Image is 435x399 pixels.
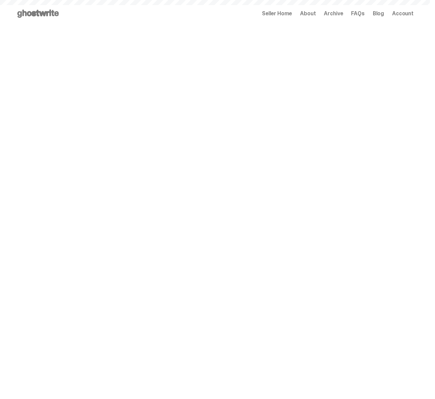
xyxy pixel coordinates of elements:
a: Blog [373,11,384,16]
a: About [300,11,316,16]
a: FAQs [351,11,364,16]
a: Account [392,11,414,16]
a: Archive [324,11,343,16]
a: Seller Home [262,11,292,16]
